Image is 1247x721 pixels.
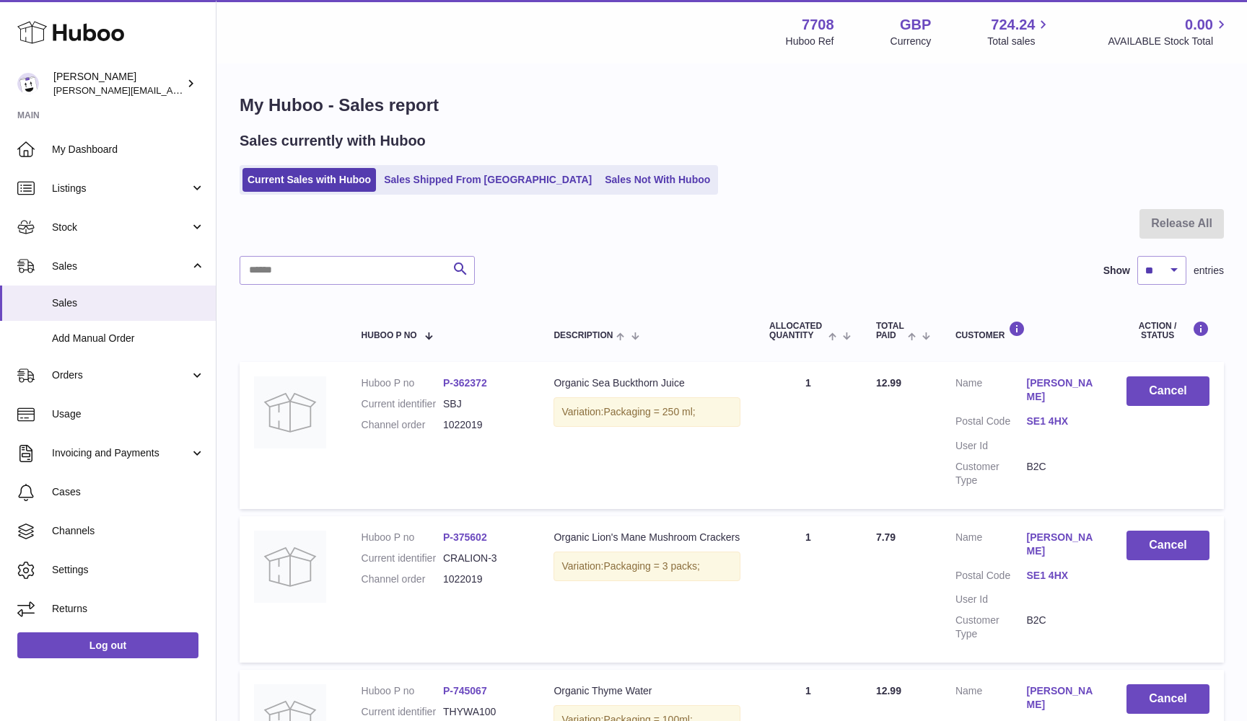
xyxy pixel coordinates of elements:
[52,182,190,195] span: Listings
[52,368,190,382] span: Orders
[769,322,825,340] span: ALLOCATED Quantity
[362,684,443,698] dt: Huboo P no
[554,376,740,390] div: Organic Sea Buckthorn Juice
[755,516,862,663] td: 1
[603,560,699,572] span: Packaging = 3 packs;
[1194,264,1224,278] span: entries
[362,397,443,411] dt: Current identifier
[1027,460,1098,487] dd: B2C
[554,331,613,340] span: Description
[52,332,205,345] span: Add Manual Order
[1027,531,1098,558] a: [PERSON_NAME]
[876,531,896,543] span: 7.79
[254,531,326,603] img: no-photo.jpg
[876,377,901,389] span: 12.99
[362,331,417,340] span: Huboo P no
[1103,264,1130,278] label: Show
[254,376,326,448] img: no-photo.jpg
[900,15,931,35] strong: GBP
[1027,614,1098,641] dd: B2C
[362,705,443,719] dt: Current identifier
[786,35,834,48] div: Huboo Ref
[443,397,525,411] dd: SBJ
[955,439,1027,453] dt: User Id
[443,685,487,696] a: P-745067
[17,632,198,658] a: Log out
[987,35,1051,48] span: Total sales
[240,131,426,151] h2: Sales currently with Huboo
[362,418,443,432] dt: Channel order
[52,221,190,234] span: Stock
[755,362,862,508] td: 1
[955,684,1027,715] dt: Name
[362,376,443,390] dt: Huboo P no
[1027,569,1098,583] a: SE1 4HX
[554,552,740,581] div: Variation:
[53,84,289,96] span: [PERSON_NAME][EMAIL_ADDRESS][DOMAIN_NAME]
[52,446,190,460] span: Invoicing and Payments
[1108,35,1230,48] span: AVAILABLE Stock Total
[362,531,443,544] dt: Huboo P no
[955,614,1027,641] dt: Customer Type
[1185,15,1213,35] span: 0.00
[1126,321,1209,340] div: Action / Status
[52,407,205,421] span: Usage
[955,415,1027,432] dt: Postal Code
[52,524,205,538] span: Channels
[17,73,39,94] img: victor@erbology.co
[1027,684,1098,712] a: [PERSON_NAME]
[876,322,904,340] span: Total paid
[52,143,205,156] span: My Dashboard
[876,685,901,696] span: 12.99
[955,531,1027,562] dt: Name
[600,168,715,192] a: Sales Not With Huboo
[362,572,443,586] dt: Channel order
[443,705,525,719] dd: THYWA100
[443,377,487,389] a: P-362372
[443,572,525,586] dd: 1022019
[52,563,205,577] span: Settings
[443,418,525,432] dd: 1022019
[802,15,834,35] strong: 7708
[1027,415,1098,428] a: SE1 4HX
[52,296,205,310] span: Sales
[52,485,205,499] span: Cases
[1126,376,1209,406] button: Cancel
[955,460,1027,487] dt: Customer Type
[1027,376,1098,404] a: [PERSON_NAME]
[603,406,695,417] span: Packaging = 250 ml;
[379,168,597,192] a: Sales Shipped From [GEOGRAPHIC_DATA]
[955,321,1098,340] div: Customer
[52,260,190,273] span: Sales
[53,70,183,97] div: [PERSON_NAME]
[554,531,740,544] div: Organic Lion's Mane Mushroom Crackers
[1108,15,1230,48] a: 0.00 AVAILABLE Stock Total
[955,593,1027,606] dt: User Id
[443,552,525,565] dd: CRALION-3
[554,397,740,427] div: Variation:
[240,94,1224,117] h1: My Huboo - Sales report
[955,569,1027,586] dt: Postal Code
[955,376,1027,407] dt: Name
[1126,531,1209,560] button: Cancel
[443,531,487,543] a: P-375602
[1126,684,1209,714] button: Cancel
[891,35,932,48] div: Currency
[242,168,376,192] a: Current Sales with Huboo
[991,15,1035,35] span: 724.24
[362,552,443,565] dt: Current identifier
[554,684,740,698] div: Organic Thyme Water
[52,602,205,616] span: Returns
[987,15,1051,48] a: 724.24 Total sales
